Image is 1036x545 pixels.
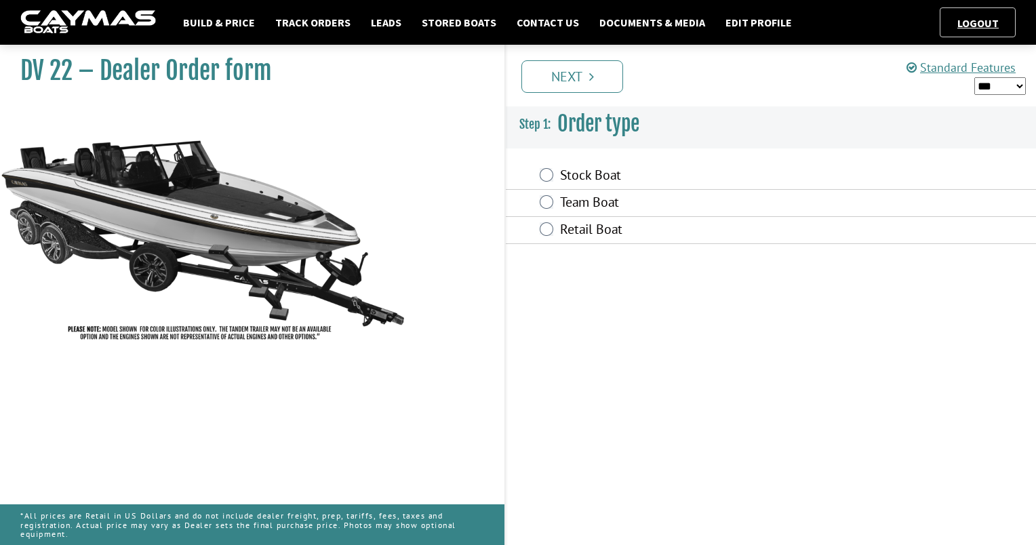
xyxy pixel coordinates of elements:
[20,56,471,86] h1: DV 22 – Dealer Order form
[518,58,1036,93] ul: Pagination
[906,60,1016,75] a: Standard Features
[719,14,799,31] a: Edit Profile
[506,99,1036,149] h3: Order type
[560,167,845,186] label: Stock Boat
[364,14,408,31] a: Leads
[20,504,484,545] p: *All prices are Retail in US Dollars and do not include dealer freight, prep, tariffs, fees, taxe...
[415,14,503,31] a: Stored Boats
[268,14,357,31] a: Track Orders
[20,10,156,35] img: caymas-dealer-connect-2ed40d3bc7270c1d8d7ffb4b79bf05adc795679939227970def78ec6f6c03838.gif
[521,60,623,93] a: Next
[560,221,845,241] label: Retail Boat
[560,194,845,214] label: Team Boat
[951,16,1005,30] a: Logout
[510,14,586,31] a: Contact Us
[593,14,712,31] a: Documents & Media
[176,14,262,31] a: Build & Price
